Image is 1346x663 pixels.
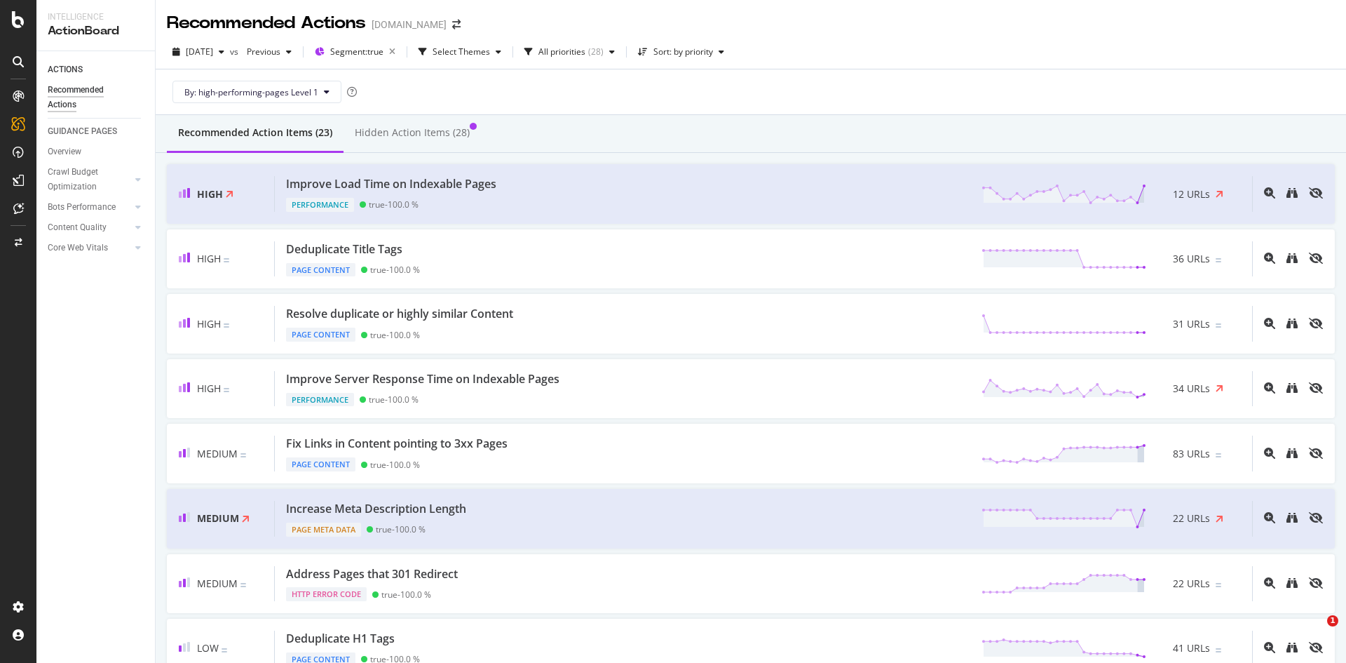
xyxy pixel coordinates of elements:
span: 2025 Sep. 14th [186,46,213,58]
div: eye-slash [1309,318,1323,329]
div: true - 100.0 % [376,524,426,535]
button: Select Themes [413,41,507,63]
div: binoculars [1286,642,1298,653]
div: magnifying-glass-plus [1264,448,1275,459]
span: 41 URLs [1173,641,1210,655]
button: Segment:true [309,41,401,63]
a: Recommended Actions [48,83,145,112]
div: Page Content [286,457,355,471]
div: eye-slash [1309,448,1323,459]
div: magnifying-glass-plus [1264,577,1275,589]
span: 83 URLs [1173,447,1210,461]
div: [DOMAIN_NAME] [372,18,447,32]
div: HTTP Error Code [286,587,367,601]
img: Equal [224,323,229,328]
div: Sort: by priority [653,48,713,56]
span: By: high-performing-pages Level 1 [184,86,318,98]
div: Recommended Action Items (23) [178,126,332,140]
div: Bots Performance [48,200,116,215]
div: binoculars [1286,187,1298,199]
div: eye-slash [1309,577,1323,589]
a: binoculars [1286,253,1298,265]
button: Sort: by priority [632,41,730,63]
div: Page Content [286,328,355,342]
div: Fix Links in Content pointing to 3xx Pages [286,436,508,452]
div: eye-slash [1309,187,1323,199]
span: 36 URLs [1173,252,1210,266]
div: Deduplicate H1 Tags [286,631,395,647]
div: ActionBoard [48,23,144,39]
div: Content Quality [48,220,107,235]
div: binoculars [1286,448,1298,459]
span: 12 URLs [1173,187,1210,201]
div: Core Web Vitals [48,241,108,255]
a: Core Web Vitals [48,241,131,255]
div: eye-slash [1309,512,1323,523]
div: binoculars [1286,253,1298,264]
span: High [197,252,221,265]
a: binoculars [1286,383,1298,395]
div: true - 100.0 % [370,330,420,340]
div: true - 100.0 % [381,589,431,600]
iframe: Intercom live chat [1298,615,1332,649]
div: magnifying-glass-plus [1264,253,1275,264]
div: GUIDANCE PAGES [48,124,117,139]
div: Intelligence [48,11,144,23]
span: Medium [197,511,239,525]
span: 34 URLs [1173,382,1210,396]
img: Equal [1216,258,1221,262]
div: Improve Load Time on Indexable Pages [286,176,496,192]
span: 31 URLs [1173,317,1210,331]
button: [DATE] [167,41,230,63]
div: ( 28 ) [588,48,604,56]
img: Equal [1216,648,1221,652]
div: eye-slash [1309,382,1323,394]
div: Hidden Action Items (28) [355,126,470,140]
div: Performance [286,198,354,212]
span: 22 URLs [1173,511,1210,525]
img: Equal [240,453,246,457]
div: binoculars [1286,318,1298,329]
div: magnifying-glass-plus [1264,642,1275,653]
span: Low [197,641,219,655]
span: Medium [197,447,238,460]
div: All priorities [538,48,585,56]
a: Bots Performance [48,200,131,215]
div: Deduplicate Title Tags [286,241,402,257]
a: Crawl Budget Optimization [48,165,131,194]
span: High [197,317,221,330]
span: 1 [1327,615,1338,627]
img: Equal [1216,323,1221,328]
a: binoculars [1286,643,1298,655]
span: Previous [241,46,280,58]
div: true - 100.0 % [370,264,420,275]
span: Medium [197,577,238,590]
div: Performance [286,393,354,407]
div: true - 100.0 % [370,460,420,470]
div: Address Pages that 301 Redirect [286,566,458,582]
div: eye-slash [1309,253,1323,264]
div: Page Meta Data [286,523,361,537]
button: Previous [241,41,297,63]
span: vs [230,46,241,58]
div: Increase Meta Description Length [286,501,466,517]
a: binoculars [1286,319,1298,330]
a: binoculars [1286,448,1298,460]
div: Recommended Actions [48,83,132,112]
div: binoculars [1286,577,1298,589]
div: magnifying-glass-plus [1264,382,1275,394]
a: ACTIONS [48,62,145,77]
button: By: high-performing-pages Level 1 [172,81,341,103]
div: true - 100.0 % [369,199,419,210]
div: Crawl Budget Optimization [48,165,121,194]
div: Improve Server Response Time on Indexable Pages [286,371,559,387]
span: Segment: true [330,46,383,58]
div: Resolve duplicate or highly similar Content [286,306,513,322]
a: binoculars [1286,513,1298,525]
div: Select Themes [433,48,490,56]
div: binoculars [1286,512,1298,523]
a: binoculars [1286,578,1298,590]
div: ACTIONS [48,62,83,77]
a: Content Quality [48,220,131,235]
img: Equal [1216,583,1221,587]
